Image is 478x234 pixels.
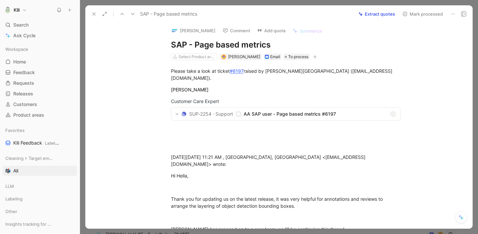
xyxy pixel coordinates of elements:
span: Favorites [5,127,25,134]
a: Releases [3,89,77,99]
div: Labeling [3,194,77,206]
span: Workspace [5,46,28,53]
img: logo [171,27,178,34]
div: Insights tracking for key clients [3,219,77,229]
div: To process [283,54,310,60]
button: 📬 [4,167,12,175]
div: Select Product areas [179,54,216,60]
a: Feedback [3,67,77,77]
div: Search [3,20,77,30]
button: Mark processed [399,9,446,19]
span: Product areas [13,112,44,118]
svg: Backlog [236,111,241,117]
span: Search [13,21,29,29]
div: Labeling [3,194,77,204]
span: Labeling [45,141,61,146]
a: Ask Cycle [3,31,77,41]
a: Requests [3,78,77,88]
div: Email [270,54,280,60]
span: All [13,168,18,174]
span: Customer Care Expert [171,98,219,104]
span: Feedback [13,69,35,76]
span: Kili Feedback [13,140,60,147]
button: Add quote [254,26,289,35]
div: Cleaning > Target empty views [3,153,77,163]
span: SAP - Page based metrics [140,10,197,18]
a: 📬All [3,166,77,176]
button: Comment [220,26,253,35]
div: Please take a look at ticket raised by [PERSON_NAME][GEOGRAPHIC_DATA] ([EMAIL_ADDRESS][DOMAIN_NAM... [171,67,401,81]
span: Hi Hella, [171,173,189,178]
button: KiliKili [3,5,28,15]
img: avatar [222,55,225,58]
div: Cleaning > Target empty views📬All [3,153,77,176]
div: LLM [3,181,77,193]
span: SUP-2254 · Support [189,110,233,118]
img: Kili [4,7,11,13]
span: Releases [13,90,33,97]
h1: SAP - Page based metrics [171,40,401,50]
span: Thank you for updating us on the latest release, it was very helpful for annotations and reviews ... [171,196,384,209]
a: Product areas [3,110,77,120]
div: Other [3,206,77,216]
a: #6197 [230,68,244,74]
span: AA SAP user - Page based metrics #6197 [244,110,387,118]
span: Summarize [300,28,322,34]
div: Insights tracking for key clients [3,219,77,231]
a: Home [3,57,77,67]
div: Other [3,206,77,218]
span: Home [13,58,26,65]
span: Customers [13,101,37,108]
a: Kili FeedbackLabeling [3,138,77,148]
div: Favorites [3,125,77,135]
span: [PERSON_NAME] [171,87,208,92]
button: Summarize [289,26,325,36]
div: [DATE][DATE] 11:21 AM , [GEOGRAPHIC_DATA], [GEOGRAPHIC_DATA] <[EMAIL_ADDRESS][DOMAIN_NAME]> wrote: [171,154,401,168]
button: Extract quotes [356,9,398,19]
span: Ask Cycle [13,32,36,40]
span: [PERSON_NAME] has proceed on to a new team, so I’ll be continuing this thread. [171,226,346,232]
div: LLM [3,181,77,191]
span: [PERSON_NAME] [228,54,260,59]
span: Labeling [5,195,23,202]
span: Insights tracking for key clients [5,221,53,227]
span: Cleaning > Target empty views [5,155,53,162]
img: 📬 [5,168,11,174]
span: To process [288,54,308,60]
span: LLM [5,183,14,189]
button: logo[PERSON_NAME] [168,26,218,36]
span: Other [5,208,17,215]
h1: Kili [14,7,20,13]
span: Requests [13,80,34,86]
div: Workspace [3,44,77,54]
a: Customers [3,99,77,109]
